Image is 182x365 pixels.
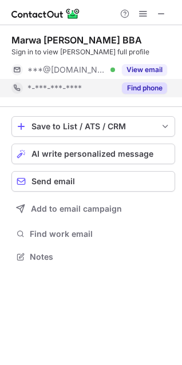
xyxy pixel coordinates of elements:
span: AI write personalized message [31,149,153,158]
span: Notes [30,252,171,262]
img: ContactOut v5.3.10 [11,7,80,21]
div: Sign in to view [PERSON_NAME] full profile [11,47,175,57]
button: Send email [11,171,175,192]
span: ***@[DOMAIN_NAME] [27,65,106,75]
button: Add to email campaign [11,199,175,219]
button: Reveal Button [122,82,167,94]
span: Find work email [30,229,171,239]
div: Save to List / ATS / CRM [31,122,155,131]
button: Reveal Button [122,64,167,76]
span: Add to email campaign [31,204,122,213]
button: Notes [11,249,175,265]
span: Send email [31,177,75,186]
button: save-profile-one-click [11,116,175,137]
button: Find work email [11,226,175,242]
button: AI write personalized message [11,144,175,164]
div: Marwa [PERSON_NAME] BBA [11,34,142,46]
